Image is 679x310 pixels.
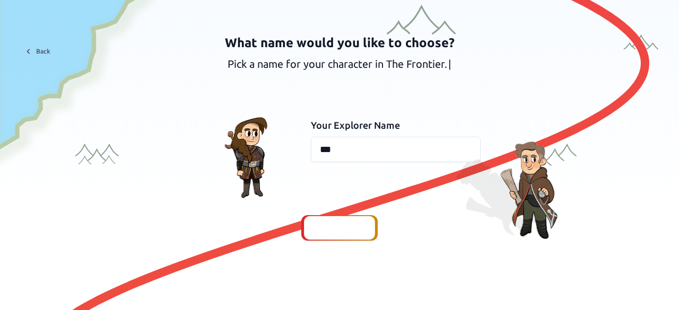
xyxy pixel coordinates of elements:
[311,118,481,132] label: Your Explorer Name
[448,58,451,70] span: |
[161,34,518,51] h2: What name would you like to choose?
[161,56,518,73] p: Pick a name for your character in The Frontier.
[17,43,57,60] button: Back
[318,220,361,235] span: Continue
[206,117,287,198] img: Character
[301,215,378,241] button: Continue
